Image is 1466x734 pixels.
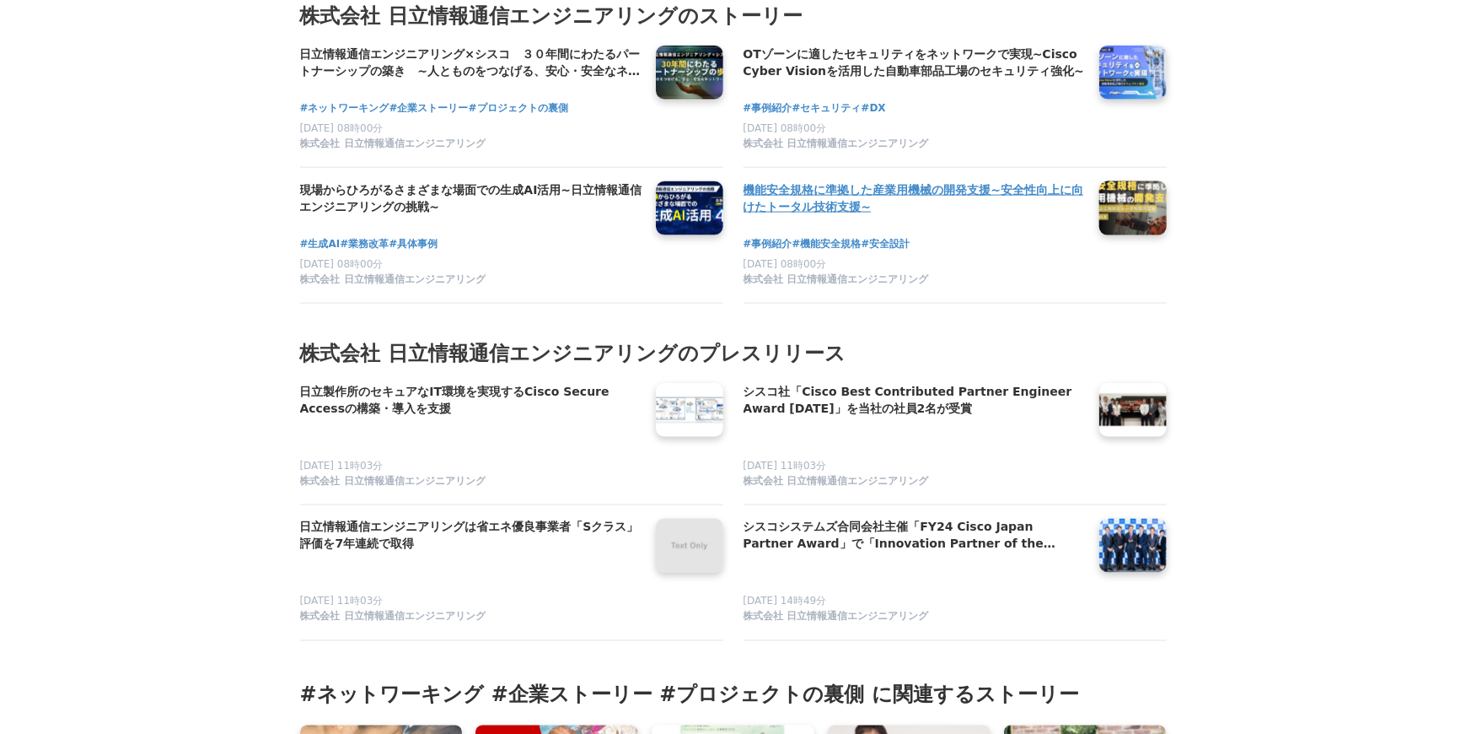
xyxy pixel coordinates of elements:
[862,100,886,116] a: #DX
[744,383,1086,418] a: シスコ社「Cisco Best Contributed Partner Engineer Award [DATE]」を当社の社員2名が受賞
[389,236,438,252] a: #具体事例
[300,519,642,554] a: 日立情報通信エンジニアリングは省エネ優良事業者「Sクラス」評価を7年連続で取得
[300,682,1167,709] h3: #ネットワーキング #企業ストーリー #プロジェクトの裏側 に関連するストーリー
[744,383,1086,418] h4: シスコ社「Cisco Best Contributed Partner Engineer Award [DATE]」を当社の社員2名が受賞
[300,519,642,553] h4: 日立情報通信エンジニアリングは省エネ優良事業者「Sクラス」評価を7年連続で取得
[300,610,486,624] span: 株式会社 日立情報通信エンジニアリング
[744,519,1086,553] h4: シスコシステムズ合同会社主催「FY24 Cisco Japan Partner Award」で「Innovation Partner of the Year」を受賞
[744,137,929,151] span: 株式会社 日立情報通信エンジニアリング
[340,236,389,252] a: #業務改革
[744,46,1086,80] h4: OTゾーンに適したセキュリティをネットワークで実現~Cisco Cyber Visionを活用した自動車部品工場のセキュリティ強化~
[744,100,792,116] a: #事例紹介
[300,137,486,151] span: 株式会社 日立情報通信エンジニアリング
[744,474,929,488] span: 株式会社 日立情報通信エンジニアリング
[300,46,642,81] a: 日立情報通信エンジニアリング×シスコ ３０年間にわたるパートナーシップの築き ~人とものをつなげる、安心・安全なネットワーク構築~
[300,273,486,287] span: 株式会社 日立情報通信エンジニアリング
[300,100,389,116] a: #ネットワーキング
[300,122,384,134] span: [DATE] 08時00分
[744,596,827,607] span: [DATE] 14時49分
[744,460,827,472] span: [DATE] 11時03分
[300,258,384,270] span: [DATE] 08時00分
[744,258,827,270] span: [DATE] 08時00分
[300,610,642,627] a: 株式会社 日立情報通信エンジニアリング
[300,236,341,252] a: #生成AI
[744,474,1086,491] a: 株式会社 日立情報通信エンジニアリング
[744,181,1086,216] h4: 機能安全規格に準拠した産業用機械の開発支援~安全性向上に向けたトータル技術支援~
[300,181,642,217] a: 現場からひろがるさまざまな場面での生成AI活用~日立情報通信エンジニアリングの挑戦~
[300,383,642,418] h4: 日立製作所のセキュアなIT環境を実現するCisco Secure Accessの構築・導入を支援
[300,596,384,607] span: [DATE] 11時03分
[744,137,1086,154] a: 株式会社 日立情報通信エンジニアリング
[744,122,827,134] span: [DATE] 08時00分
[792,236,862,252] a: #機能安全規格
[744,610,929,624] span: 株式会社 日立情報通信エンジニアリング
[744,181,1086,217] a: 機能安全規格に準拠した産業用機械の開発支援~安全性向上に向けたトータル技術支援~
[862,236,910,252] a: #安全設計
[744,46,1086,81] a: OTゾーンに適したセキュリティをネットワークで実現~Cisco Cyber Visionを活用した自動車部品工場のセキュリティ強化~
[744,610,1086,627] a: 株式会社 日立情報通信エンジニアリング
[300,46,642,80] h4: 日立情報通信エンジニアリング×シスコ ３０年間にわたるパートナーシップの築き ~人とものをつなげる、安心・安全なネットワーク構築~
[300,337,1167,370] h2: 株式会社 日立情報通信エンジニアリングのプレスリリース
[300,474,486,488] span: 株式会社 日立情報通信エンジニアリング
[744,236,792,252] a: #事例紹介
[389,100,469,116] a: #企業ストーリー
[792,100,862,116] a: #セキュリティ
[469,100,568,116] a: #プロジェクトの裏側
[300,181,642,216] h4: 現場からひろがるさまざまな場面での生成AI活用~日立情報通信エンジニアリングの挑戦~
[744,273,1086,289] a: 株式会社 日立情報通信エンジニアリング
[300,137,642,154] a: 株式会社 日立情報通信エンジニアリング
[744,273,929,287] span: 株式会社 日立情報通信エンジニアリング
[300,460,384,472] span: [DATE] 11時03分
[300,474,642,491] a: 株式会社 日立情報通信エンジニアリング
[300,273,642,289] a: 株式会社 日立情報通信エンジニアリング
[744,519,1086,554] a: シスコシステムズ合同会社主催「FY24 Cisco Japan Partner Award」で「Innovation Partner of the Year」を受賞
[300,383,642,418] a: 日立製作所のセキュアなIT環境を実現するCisco Secure Accessの構築・導入を支援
